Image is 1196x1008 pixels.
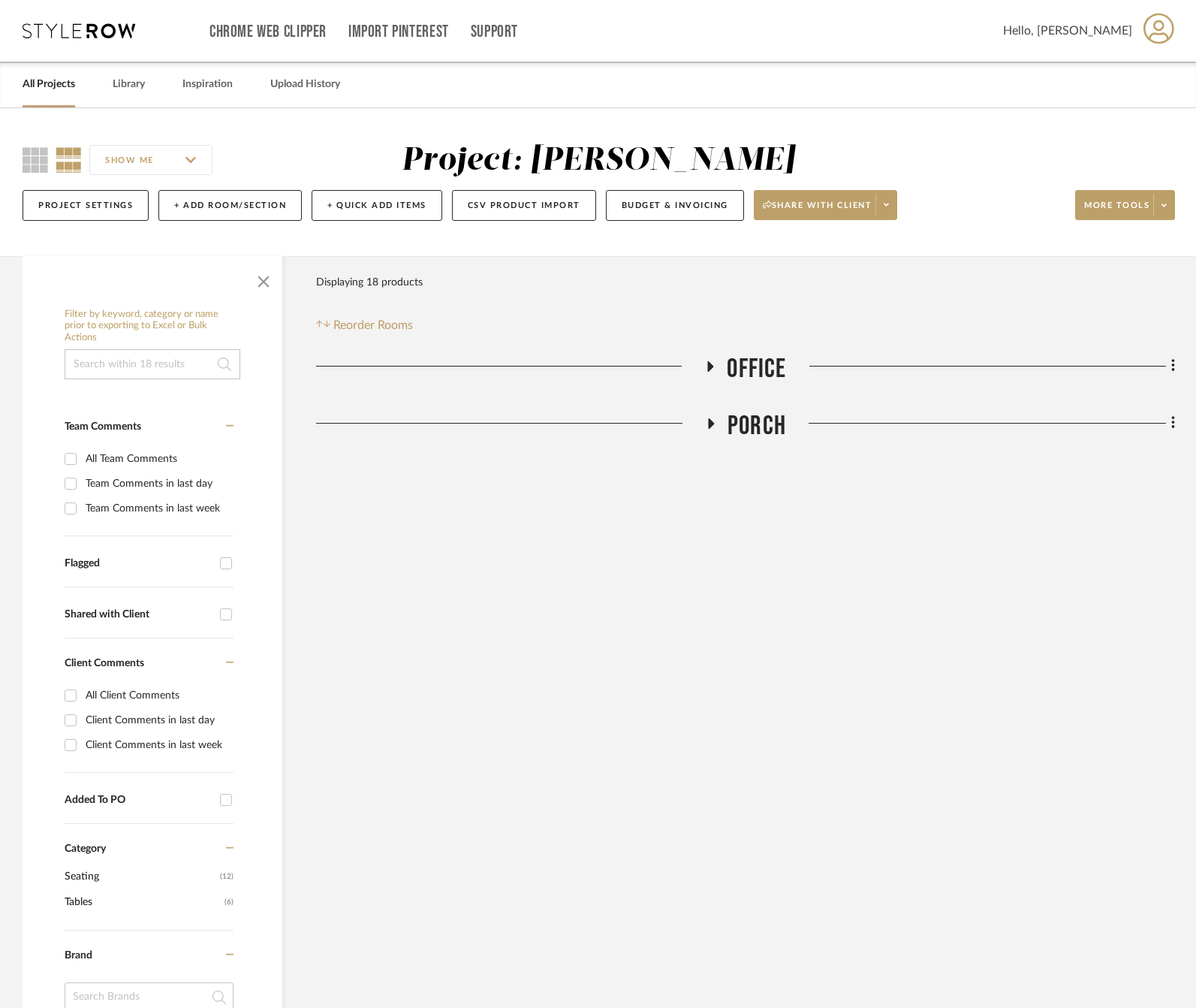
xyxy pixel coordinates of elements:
[65,864,216,889] span: Seating
[1084,200,1149,222] span: More tools
[209,26,327,38] a: Chrome Web Clipper
[1075,190,1175,220] button: More tools
[727,353,786,385] span: Office
[333,316,413,334] span: Reorder Rooms
[86,496,230,521] div: Team Comments in last week
[65,950,92,961] span: Brand
[86,708,230,732] div: Client Comments in last day
[86,472,230,496] div: Team Comments in last day
[754,190,898,220] button: Share with client
[316,267,423,297] div: Displaying 18 products
[86,447,230,471] div: All Team Comments
[471,26,518,38] a: Support
[65,557,212,570] div: Flagged
[348,26,449,38] a: Import Pinterest
[65,794,212,807] div: Added To PO
[65,658,144,668] span: Client Comments
[728,410,786,442] span: Porch
[182,74,233,95] a: Inspiration
[86,733,230,757] div: Client Comments in last week
[270,74,340,95] a: Upload History
[113,74,145,95] a: Library
[606,190,744,221] button: Budget & Invoicing
[65,309,240,344] h6: Filter by keyword, category or name prior to exporting to Excel or Bulk Actions
[249,264,279,294] button: Close
[316,316,413,334] button: Reorder Rooms
[452,190,596,221] button: CSV Product Import
[86,684,230,708] div: All Client Comments
[158,190,302,221] button: + Add Room/Section
[23,74,75,95] a: All Projects
[220,865,233,889] span: (12)
[65,608,212,621] div: Shared with Client
[65,421,141,432] span: Team Comments
[763,200,872,222] span: Share with client
[65,889,221,915] span: Tables
[65,349,240,379] input: Search within 18 results
[23,190,149,221] button: Project Settings
[224,890,233,914] span: (6)
[1003,22,1132,40] span: Hello, [PERSON_NAME]
[402,145,795,177] div: Project: [PERSON_NAME]
[312,190,442,221] button: + Quick Add Items
[65,843,106,856] span: Category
